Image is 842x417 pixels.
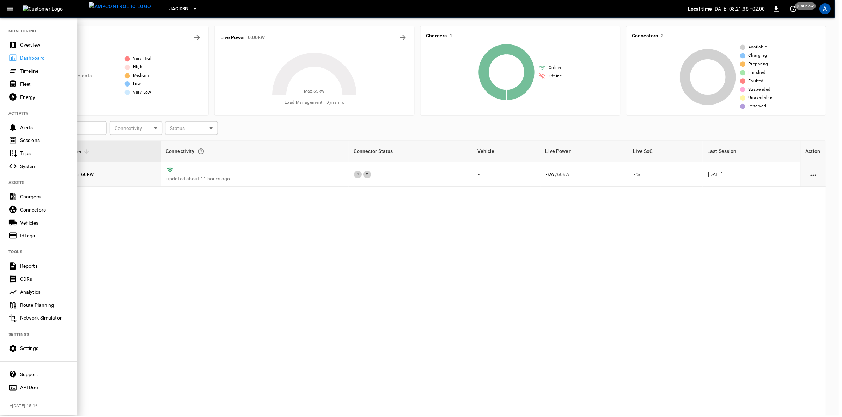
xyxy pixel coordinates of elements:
[20,163,69,171] div: System
[823,3,834,14] div: profile-icon
[20,42,69,49] div: Overview
[20,385,69,392] div: API Doc
[798,2,819,10] span: just now
[20,81,69,88] div: Fleet
[20,194,69,201] div: Chargers
[20,233,69,240] div: IdTags
[20,346,69,353] div: Settings
[716,5,768,12] p: [DATE] 08:21:36 +02:00
[20,303,69,310] div: Route Planning
[89,2,152,11] img: ampcontrol.io logo
[791,3,802,14] button: set refresh interval
[20,290,69,297] div: Analytics
[20,276,69,284] div: CDRs
[20,150,69,157] div: Trips
[20,137,69,144] div: Sessions
[20,263,69,270] div: Reports
[690,5,715,12] p: Local time
[20,220,69,227] div: Vehicles
[10,404,72,411] span: v [DATE] 15:16
[20,207,69,214] div: Connectors
[20,55,69,62] div: Dashboard
[20,124,69,131] div: Alerts
[170,5,189,13] span: JAC DBN
[20,94,69,101] div: Energy
[20,68,69,75] div: Timeline
[23,5,86,12] img: Customer Logo
[20,316,69,323] div: Network Simulator
[20,372,69,379] div: Support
